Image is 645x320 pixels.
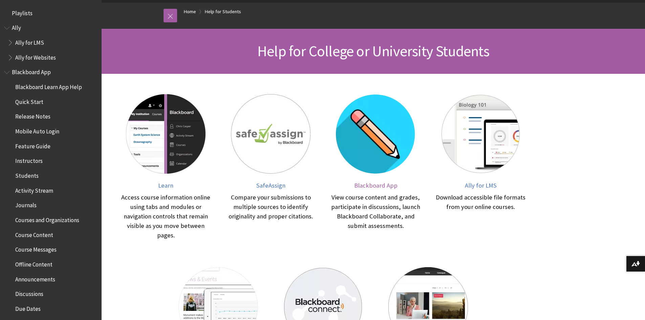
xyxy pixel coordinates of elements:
[435,94,526,240] a: Ally for LMS Ally for LMS Download accessible file formats from your online courses.
[15,288,43,297] span: Discussions
[205,7,241,16] a: Help for Students
[15,185,53,194] span: Activity Stream
[354,182,397,189] span: Blackboard App
[15,200,37,209] span: Journals
[441,94,520,174] img: Ally for LMS
[225,193,317,221] div: Compare your submissions to multiple sources to identify originality and proper citations.
[330,193,422,231] div: View course content and grades, participate in discussions, launch Blackboard Collaborate, and su...
[15,96,43,105] span: Quick Start
[465,182,497,189] span: Ally for LMS
[15,111,50,120] span: Release Notes
[336,94,415,174] img: Blackboard App
[231,94,310,174] img: SafeAssign
[15,303,41,312] span: Due Dates
[15,229,53,238] span: Course Content
[15,170,39,179] span: Students
[225,94,317,240] a: SafeAssign SafeAssign Compare your submissions to multiple sources to identify originality and pr...
[4,22,98,63] nav: Book outline for Anthology Ally Help
[257,42,489,60] span: Help for College or University Students
[15,81,82,90] span: Blackboard Learn App Help
[184,7,196,16] a: Home
[12,22,21,31] span: Ally
[435,193,526,212] div: Download accessible file formats from your online courses.
[4,7,98,19] nav: Book outline for Playlists
[15,37,44,46] span: Ally for LMS
[15,126,59,135] span: Mobile Auto Login
[330,94,422,240] a: Blackboard App Blackboard App View course content and grades, participate in discussions, launch ...
[15,155,43,165] span: Instructors
[15,259,52,268] span: Offline Content
[15,274,55,283] span: Announcements
[15,52,56,61] span: Ally for Websites
[15,244,57,253] span: Course Messages
[120,193,212,240] div: Access course information online using tabs and modules or navigation controls that remain visibl...
[158,182,173,189] span: Learn
[12,67,51,76] span: Blackboard App
[256,182,285,189] span: SafeAssign
[120,94,212,240] a: Learn Learn Access course information online using tabs and modules or navigation controls that r...
[126,94,206,174] img: Learn
[15,141,50,150] span: Feature Guide
[15,214,79,223] span: Courses and Organizations
[12,7,33,17] span: Playlists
